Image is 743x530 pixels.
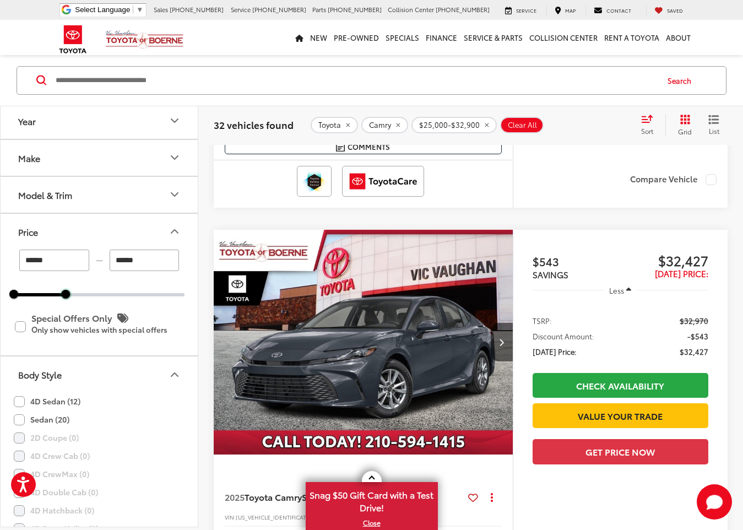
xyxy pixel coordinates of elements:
svg: Start Chat [697,484,732,520]
span: Clear All [508,121,537,129]
div: Make [18,153,40,163]
span: 2025 [225,490,245,503]
div: Price [168,225,181,238]
span: — [93,256,106,265]
button: YearYear [1,103,199,139]
span: [PHONE_NUMBER] [436,5,490,14]
button: Body StyleBody Style [1,356,199,392]
span: Service [231,5,251,14]
label: 2D Coupe (0) [14,429,79,447]
span: [DATE] Price: [533,346,577,357]
span: TSRP: [533,315,552,326]
input: minimum Buy price [19,250,89,271]
span: SE [302,490,312,503]
button: Less [604,280,637,300]
span: Map [565,7,576,14]
div: Model & Trim [168,188,181,201]
span: 32 vehicles found [214,118,294,131]
button: Next image [491,323,513,361]
span: Saved [667,7,683,14]
a: Contact [585,6,639,15]
img: Toyota [52,21,94,57]
a: About [663,20,694,55]
span: $25,000-$32,900 [419,121,480,129]
button: remove Toyota [311,117,358,133]
a: Select Language​ [75,6,143,14]
button: List View [700,114,728,136]
a: My Saved Vehicles [646,6,691,15]
div: Model & Trim [18,190,72,200]
span: Sort [641,126,653,136]
span: [PHONE_NUMBER] [328,5,382,14]
label: 4D CrewMax (0) [14,465,89,483]
span: Camry [369,121,391,129]
span: Less [609,285,624,295]
a: New [307,20,330,55]
span: $32,427 [680,346,708,357]
button: Select sort value [636,114,665,136]
span: [US_VEHICLE_IDENTIFICATION_NUMBER] [236,513,345,521]
span: Discount Amount: [533,331,594,342]
span: $32,970 [680,315,708,326]
label: 4D Double Cab (0) [14,483,98,501]
a: Service & Parts: Opens in a new tab [460,20,526,55]
label: Sedan (20) [14,410,69,429]
div: 2025 Toyota Camry SE 0 [213,230,514,455]
span: Comments [348,142,390,152]
span: Sales [154,5,168,14]
span: Toyota Camry [245,490,302,503]
a: Map [546,6,584,15]
button: Grid View [665,114,700,136]
span: $32,427 [620,252,708,268]
label: Special Offers Only [15,309,183,344]
a: Finance [422,20,460,55]
span: Snag $50 Gift Card with a Test Drive! [307,483,437,517]
div: Body Style [168,368,181,381]
span: VIN: [225,513,236,521]
a: Service [497,6,545,15]
div: Make [168,151,181,164]
button: remove Camry [361,117,408,133]
span: Collision Center [388,5,434,14]
img: Vic Vaughan Toyota of Boerne [105,30,184,49]
a: Pre-Owned [330,20,382,55]
p: Only show vehicles with special offers [31,326,183,334]
input: maximum Buy price [110,250,180,271]
button: Search [657,67,707,94]
span: [PHONE_NUMBER] [252,5,306,14]
span: [PHONE_NUMBER] [170,5,224,14]
button: remove 25000-32900 [411,117,497,133]
a: Value Your Trade [533,403,708,428]
span: Parts [312,5,326,14]
a: Check Availability [533,373,708,398]
span: List [708,126,719,136]
label: Compare Vehicle [630,174,717,185]
span: Contact [606,7,631,14]
button: Get Price Now [533,439,708,464]
label: 4D Hatchback (0) [14,501,94,520]
span: $543 [533,253,621,269]
span: ▼ [136,6,143,14]
a: Specials [382,20,422,55]
div: Price [18,226,38,237]
img: ToyotaCare Vic Vaughan Toyota of Boerne Boerne TX [344,168,422,194]
button: Model & TrimModel & Trim [1,177,199,213]
img: Toyota Safety Sense Vic Vaughan Toyota of Boerne Boerne TX [299,168,329,194]
span: Select Language [75,6,130,14]
input: Search by Make, Model, or Keyword [55,67,657,94]
button: MakeMake [1,140,199,176]
span: Grid [678,127,692,136]
div: Year [168,114,181,127]
button: Clear All [500,117,544,133]
a: 2025 Toyota Camry SE2025 Toyota Camry SE2025 Toyota Camry SE2025 Toyota Camry SE [213,230,514,455]
a: Collision Center [526,20,601,55]
a: Rent a Toyota [601,20,663,55]
div: Body Style [18,369,62,380]
a: Home [292,20,307,55]
img: 2025 Toyota Camry SE [213,230,514,455]
button: Comments [225,139,502,154]
span: -$543 [687,331,708,342]
button: Actions [482,488,502,507]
